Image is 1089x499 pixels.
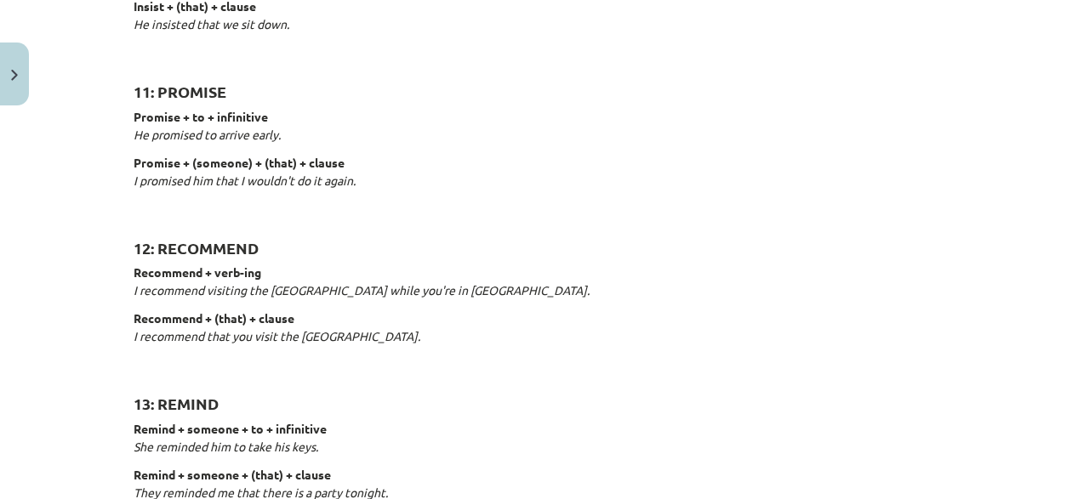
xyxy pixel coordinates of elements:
[11,70,18,81] img: icon-close-lesson-0947bae3869378f0d4975bcd49f059093ad1ed9edebbc8119c70593378902aed.svg
[134,82,226,101] strong: 11: PROMISE
[134,439,318,454] em: She reminded him to take his keys.
[134,310,294,326] strong: Recommend + (that) + clause
[134,467,331,482] strong: Remind + someone + (that) + clause
[134,328,420,343] em: I recommend that you visit the [GEOGRAPHIC_DATA].
[134,264,261,280] strong: Recommend + verb-ing
[134,155,345,170] strong: Promise + (someone) + (that) + clause
[134,173,356,188] em: I promised him that I wouldn't do it again.
[134,394,219,413] strong: 13: REMIND
[134,238,259,258] strong: 12: RECOMMEND
[134,282,590,298] em: I recommend visiting the [GEOGRAPHIC_DATA] while you're in [GEOGRAPHIC_DATA].
[134,421,327,436] strong: Remind + someone + to + infinitive
[134,109,268,124] strong: Promise + to + infinitive
[134,16,289,31] em: He insisted that we sit down.
[134,127,281,142] em: He promised to arrive early.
